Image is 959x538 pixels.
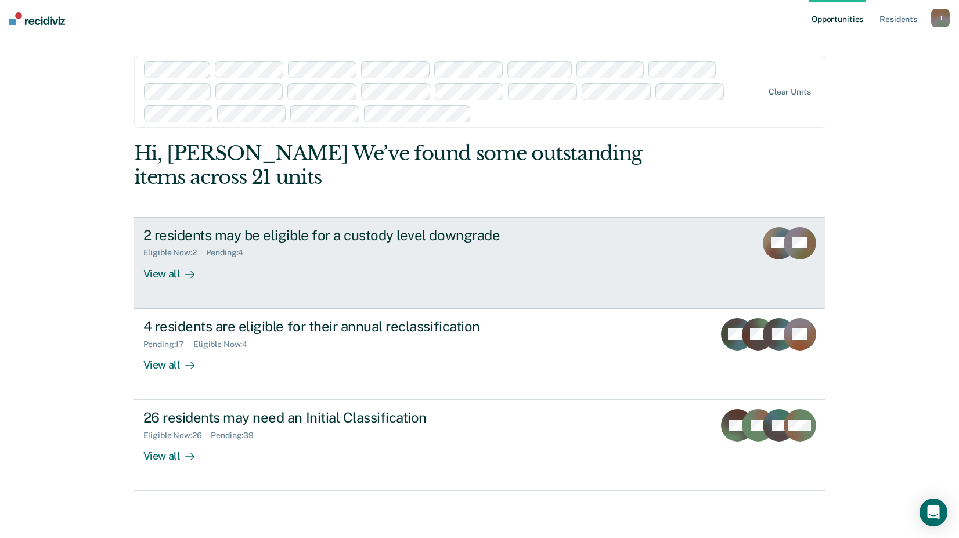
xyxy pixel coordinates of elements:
div: Eligible Now : 2 [143,248,206,258]
img: Recidiviz [9,12,65,25]
a: 2 residents may be eligible for a custody level downgradeEligible Now:2Pending:4View all [134,217,825,309]
div: Eligible Now : 4 [193,340,257,349]
div: 4 residents are eligible for their annual reclassification [143,318,551,335]
div: Eligible Now : 26 [143,431,211,440]
div: View all [143,258,208,280]
div: View all [143,349,208,371]
div: Hi, [PERSON_NAME] We’ve found some outstanding items across 21 units [134,142,687,189]
div: L L [931,9,950,27]
div: 2 residents may be eligible for a custody level downgrade [143,227,551,244]
div: Clear units [769,87,811,97]
a: 4 residents are eligible for their annual reclassificationPending:17Eligible Now:4View all [134,309,825,400]
div: View all [143,440,208,463]
a: 26 residents may need an Initial ClassificationEligible Now:26Pending:39View all [134,400,825,491]
div: Open Intercom Messenger [920,499,947,526]
div: Pending : 4 [206,248,253,258]
div: Pending : 17 [143,340,194,349]
button: LL [931,9,950,27]
div: 26 residents may need an Initial Classification [143,409,551,426]
div: Pending : 39 [211,431,263,440]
